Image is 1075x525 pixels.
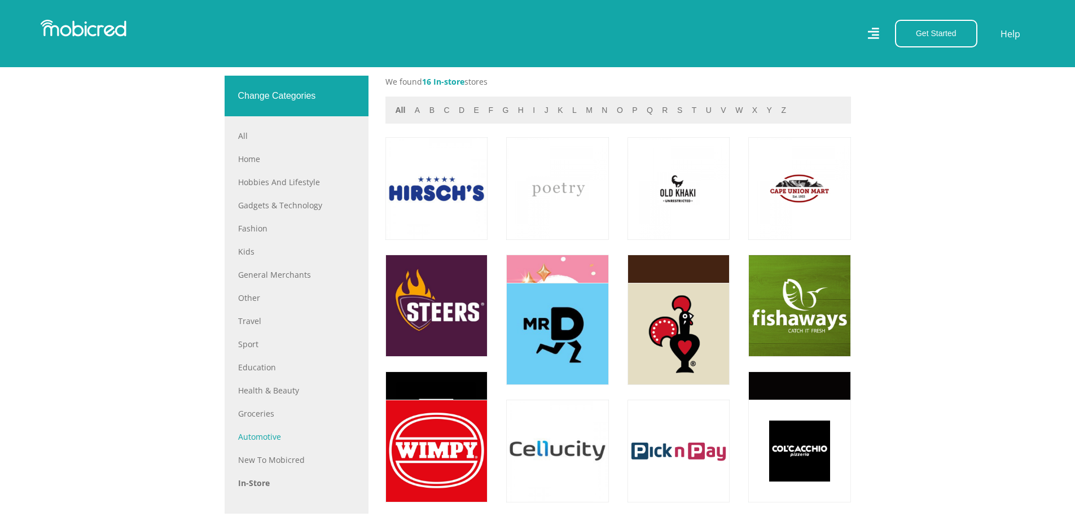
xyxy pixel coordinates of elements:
[659,104,671,117] button: r
[238,384,355,396] a: Health & Beauty
[238,315,355,327] a: Travel
[238,199,355,211] a: Gadgets & Technology
[582,104,596,117] button: m
[455,104,468,117] button: d
[238,477,355,489] a: In-store
[778,104,789,117] button: z
[569,104,580,117] button: l
[613,104,626,117] button: o
[238,269,355,281] a: General Merchants
[717,104,729,117] button: v
[225,76,368,116] div: Change Categories
[411,104,423,117] button: a
[764,104,775,117] button: y
[703,104,715,117] button: u
[541,104,552,117] button: j
[422,76,431,87] span: 16
[895,20,977,47] button: Get Started
[41,20,126,37] img: Mobicred
[732,104,746,117] button: w
[238,338,355,350] a: Sport
[554,104,566,117] button: k
[629,104,640,117] button: p
[499,104,512,117] button: g
[440,104,453,117] button: c
[643,104,656,117] button: q
[749,104,761,117] button: x
[238,408,355,419] a: Groceries
[433,76,464,87] span: In-store
[688,104,700,117] button: t
[471,104,482,117] button: e
[238,431,355,443] a: Automotive
[238,222,355,234] a: Fashion
[1000,27,1021,41] a: Help
[385,76,851,88] p: We found stores
[238,292,355,304] a: Other
[238,176,355,188] a: Hobbies and Lifestyle
[674,104,686,117] button: s
[598,104,611,117] button: n
[238,454,355,466] a: New to Mobicred
[238,153,355,165] a: Home
[392,104,409,117] button: All
[529,104,538,117] button: i
[238,130,355,142] a: All
[426,104,438,117] button: b
[238,361,355,373] a: Education
[238,246,355,257] a: Kids
[485,104,497,117] button: f
[515,104,527,117] button: h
